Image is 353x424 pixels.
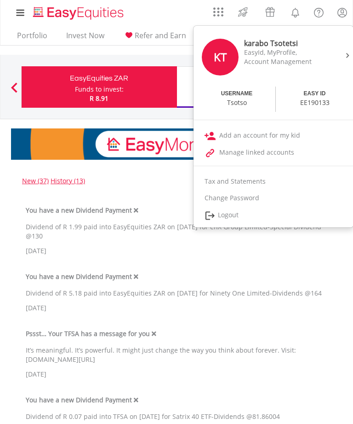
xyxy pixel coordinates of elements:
label: You have a new Dividend Payment [26,272,132,281]
img: thrive-v2.svg [235,5,251,19]
div: [DATE] [26,303,327,313]
button: Previous [5,87,23,96]
label: You have a new Dividend Payment [26,395,132,405]
div: Dividend of R 1.99 paid into EasyEquities ZAR on [DATE] for enX Group Limited-Special Dividend @130 [26,222,327,241]
div: EASY ID [304,89,326,98]
a: Portfolio [13,31,51,45]
a: Notifications [284,2,307,21]
a: History (13) [51,176,85,185]
span: R 8.91 [90,94,108,103]
img: EasyEquities_Logo.png [31,6,127,21]
a: Home page [29,2,127,21]
div: KT [202,39,239,76]
div: Tsotso [227,98,247,107]
a: Invest Now [63,31,108,45]
div: It’s meaningful. It’s powerful. It might just change the way you think about forever. Visit: [DOM... [26,346,327,364]
div: Dividend of R 5.18 paid into EasyEquities ZAR on [DATE] for Ninety One Limited-Dividends @164 [26,289,327,298]
a: Vouchers [256,2,284,19]
div: EasyId, MyProfile, [244,48,321,57]
div: karabo Tsotetsi [244,39,321,48]
span: Refer and Earn [135,30,186,41]
div: Account Management [244,57,321,66]
a: FAQ's and Support [307,2,330,21]
label: You have a new Dividend Payment [26,206,132,215]
a: New (37) [22,176,49,185]
div: USERNAME [221,89,253,98]
div: Dividend of R 0.07 paid into TFSA on [DATE] for Satrix 40 ETF-Dividends @81.86004 [26,412,327,421]
div: TFSA [182,80,327,93]
div: [DATE] [26,370,327,379]
div: [DATE] [26,246,327,256]
img: vouchers-v2.svg [262,5,278,19]
div: EE190133 [300,98,330,107]
div: Funds to invest: [75,85,124,94]
a: AppsGrid [207,2,229,17]
label: Pssst… Your TFSA has a message for you [26,329,150,338]
div: EasyEquities ZAR [27,72,171,85]
img: EasyMortage Promotion Banner [11,128,342,160]
img: grid-menu-icon.svg [213,7,223,17]
a: Refer and Earn [120,31,190,45]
